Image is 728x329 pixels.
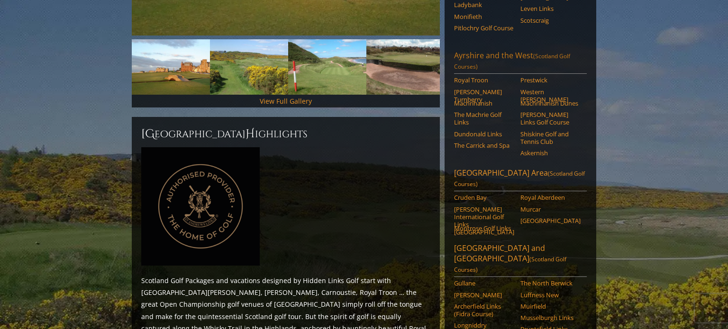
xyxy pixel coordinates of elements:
a: Longniddry [454,321,514,329]
a: Scotscraig [520,17,581,24]
a: [GEOGRAPHIC_DATA] [520,217,581,224]
a: Musselburgh Links [520,314,581,321]
a: Ayrshire and the West(Scotland Golf Courses) [454,50,587,74]
span: H [246,126,255,142]
a: Ladybank [454,1,514,9]
a: Pitlochry Golf Course [454,24,514,32]
a: Gullane [454,279,514,287]
a: Luffness New [520,291,581,299]
a: Royal Troon [454,76,514,84]
a: [GEOGRAPHIC_DATA] Area(Scotland Golf Courses) [454,168,587,191]
a: Cruden Bay [454,194,514,201]
a: Montrose Golf Links [454,224,514,232]
a: Murcar [520,205,581,213]
a: Machrihanish [454,99,514,107]
a: [PERSON_NAME] International Golf Links [GEOGRAPHIC_DATA] [454,205,514,236]
a: [PERSON_NAME] Turnberry [454,88,514,104]
a: The Carrick and Spa [454,142,514,149]
a: The Machrie Golf Links [454,111,514,126]
a: Machrihanish Dunes [520,99,581,107]
a: [PERSON_NAME] [454,291,514,299]
a: [GEOGRAPHIC_DATA] and [GEOGRAPHIC_DATA](Scotland Golf Courses) [454,243,587,277]
a: Shiskine Golf and Tennis Club [520,130,581,146]
a: Western [PERSON_NAME] [520,88,581,104]
a: The North Berwick [520,279,581,287]
a: Monifieth [454,13,514,20]
h2: [GEOGRAPHIC_DATA] ighlights [141,126,430,142]
a: Askernish [520,149,581,157]
a: View Full Gallery [260,97,312,106]
a: [PERSON_NAME] Links Golf Course [520,111,581,126]
a: Archerfield Links (Fidra Course) [454,302,514,318]
a: Dundonald Links [454,130,514,138]
a: Leven Links [520,5,581,12]
a: Prestwick [520,76,581,84]
a: Muirfield [520,302,581,310]
a: Royal Aberdeen [520,194,581,201]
